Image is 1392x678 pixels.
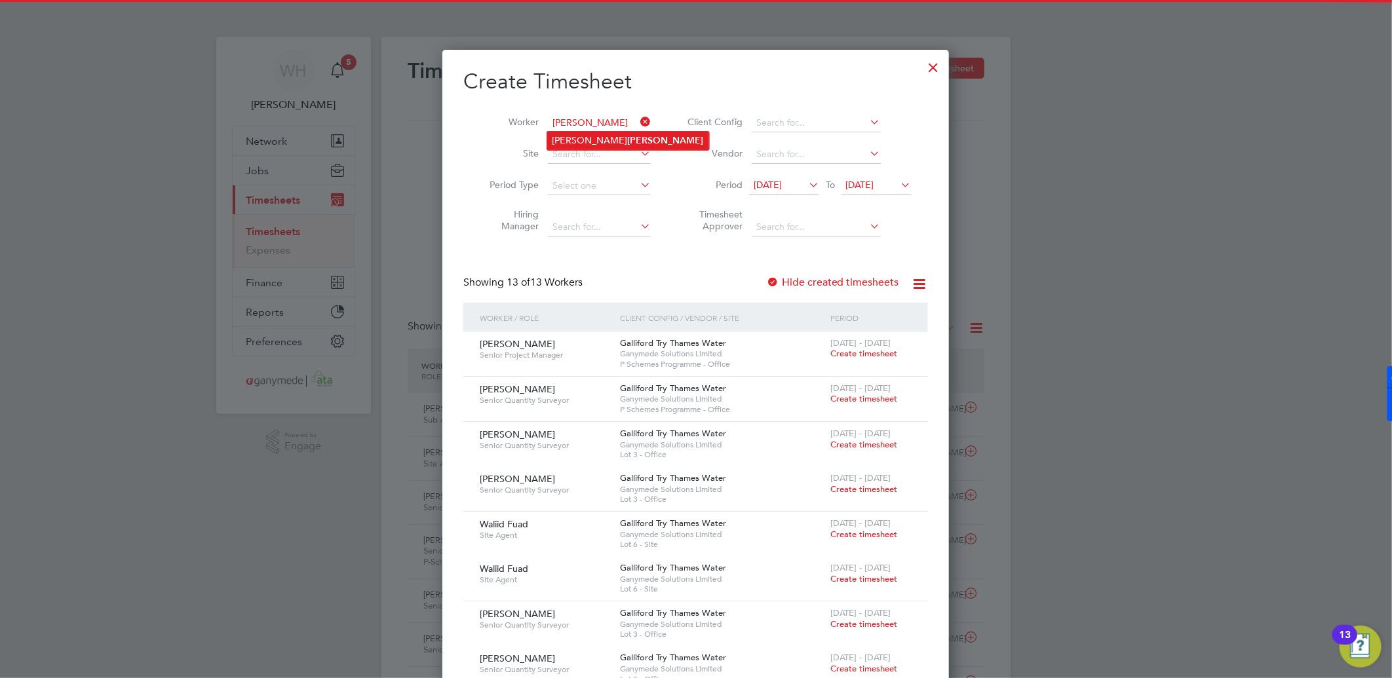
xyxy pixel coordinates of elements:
span: Lot 3 - Office [620,494,824,504]
span: Galliford Try Thames Water [620,607,726,618]
span: [PERSON_NAME] [480,428,555,440]
label: Period [684,179,743,191]
span: [PERSON_NAME] [480,338,555,350]
span: Ganymede Solutions Limited [620,574,824,584]
label: Vendor [684,147,743,159]
span: [DATE] [754,179,782,191]
span: Senior Quantity Surveyor [480,485,610,495]
input: Search for... [548,145,651,164]
span: [DATE] - [DATE] [830,652,891,663]
span: P Schemes Programme - Office [620,359,824,369]
input: Search for... [752,218,881,236]
span: Galliford Try Thames Water [620,428,726,439]
input: Search for... [752,114,881,132]
li: [PERSON_NAME] [547,132,709,149]
span: Ganymede Solutions Limited [620,440,824,450]
span: [DATE] - [DATE] [830,428,891,439]
span: Galliford Try Thames Water [620,518,726,529]
span: [DATE] - [DATE] [830,607,891,618]
input: Search for... [548,218,651,236]
div: 13 [1339,635,1351,652]
div: Showing [463,276,585,290]
span: [DATE] - [DATE] [830,383,891,394]
b: [PERSON_NAME] [628,135,704,146]
span: Site Agent [480,574,610,585]
span: Create timesheet [830,618,897,630]
span: Senior Quantity Surveyor [480,395,610,405]
label: Site [480,147,539,159]
span: Ganymede Solutions Limited [620,664,824,674]
div: Client Config / Vendor / Site [617,303,827,333]
span: Ganymede Solutions Limited [620,348,824,359]
span: Ganymede Solutions Limited [620,394,824,404]
span: P Schemes Programme - Office [620,404,824,415]
input: Select one [548,177,651,195]
span: Create timesheet [830,573,897,584]
span: Lot 6 - Site [620,539,824,550]
span: [DATE] - [DATE] [830,562,891,573]
span: Create timesheet [830,529,897,540]
span: Senior Quantity Surveyor [480,664,610,675]
span: To [822,176,839,193]
span: [DATE] - [DATE] [830,518,891,529]
div: Period [827,303,915,333]
span: Galliford Try Thames Water [620,562,726,573]
span: Galliford Try Thames Water [620,652,726,663]
span: Galliford Try Thames Water [620,383,726,394]
label: Timesheet Approver [684,208,743,232]
span: Create timesheet [830,348,897,359]
span: Create timesheet [830,439,897,450]
span: Lot 3 - Office [620,629,824,639]
span: [DATE] - [DATE] [830,337,891,348]
span: 13 Workers [507,276,583,289]
span: 13 of [507,276,530,289]
label: Period Type [480,179,539,191]
span: Lot 6 - Site [620,584,824,594]
span: [PERSON_NAME] [480,473,555,485]
span: [PERSON_NAME] [480,608,555,620]
span: Galliford Try Thames Water [620,337,726,348]
button: Open Resource Center, 13 new notifications [1340,626,1382,668]
span: [DATE] - [DATE] [830,472,891,483]
span: Create timesheet [830,393,897,404]
span: Ganymede Solutions Limited [620,529,824,540]
span: Create timesheet [830,663,897,674]
label: Worker [480,116,539,128]
span: Waliid Fuad [480,518,528,530]
span: Lot 3 - Office [620,449,824,460]
span: [PERSON_NAME] [480,383,555,395]
label: Client Config [684,116,743,128]
div: Worker / Role [476,303,617,333]
span: Senior Quantity Surveyor [480,620,610,630]
input: Search for... [548,114,651,132]
span: Galliford Try Thames Water [620,472,726,483]
input: Search for... [752,145,881,164]
span: Waliid Fuad [480,563,528,574]
span: [DATE] [846,179,874,191]
span: Create timesheet [830,483,897,495]
span: Ganymede Solutions Limited [620,619,824,630]
span: Senior Project Manager [480,350,610,360]
span: [PERSON_NAME] [480,652,555,664]
span: Ganymede Solutions Limited [620,484,824,495]
h2: Create Timesheet [463,68,928,96]
span: Senior Quantity Surveyor [480,440,610,451]
label: Hide created timesheets [766,276,899,289]
label: Hiring Manager [480,208,539,232]
span: Site Agent [480,530,610,540]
